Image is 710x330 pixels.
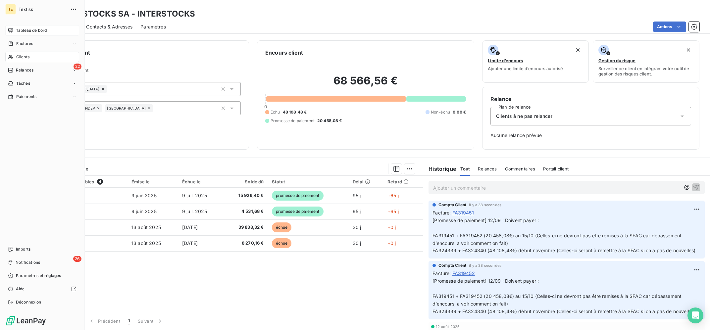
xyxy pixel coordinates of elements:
[653,22,686,32] button: Actions
[5,284,79,294] a: Aide
[227,179,264,184] div: Solde dû
[353,240,361,246] span: 30 j
[16,27,47,33] span: Tableau de bord
[387,209,399,214] span: +65 j
[490,132,691,139] span: Aucune relance prévue
[387,224,396,230] span: +0 j
[182,209,207,214] span: 9 juil. 2025
[16,94,36,100] span: Paiements
[452,209,474,216] span: FA319451
[124,314,134,328] button: 1
[272,179,345,184] div: Statut
[283,109,307,115] span: 48 108,48 €
[5,315,46,326] img: Logo LeanPay
[107,86,112,92] input: Ajouter une valeur
[74,64,81,70] span: 22
[505,166,535,171] span: Commentaires
[272,222,292,232] span: échue
[84,314,124,328] button: Précédent
[128,318,130,324] span: 1
[432,270,451,277] span: Facture :
[265,49,303,57] h6: Encours client
[131,193,157,198] span: 9 juin 2025
[496,113,552,119] span: Clients à ne pas relancer
[482,40,589,83] button: Limite d’encoursAjouter une limite d’encours autorisé
[423,165,456,173] h6: Historique
[438,262,466,268] span: Compta Client
[453,109,466,115] span: 0,00 €
[432,278,695,314] span: [Promesse de paiement] 12/09 : Doivent payer : FA319451 + FA319452 (20 458,08€) au 15/10 (Celles-...
[272,191,324,201] span: promesse de paiement
[431,109,450,115] span: Non-échu
[58,8,195,20] h3: INTERSTOCKS SA - INTERSTOCKS
[16,67,33,73] span: Relances
[488,66,563,71] span: Ajouter une limite d’encours autorisé
[16,54,29,60] span: Clients
[131,224,161,230] span: 13 août 2025
[5,4,16,15] div: TE
[40,49,241,57] h6: Informations client
[140,24,166,30] span: Paramètres
[227,240,264,247] span: 8 270,16 €
[488,58,523,63] span: Limite d’encours
[272,207,324,216] span: promesse de paiement
[182,224,198,230] span: [DATE]
[16,41,33,47] span: Factures
[460,166,470,171] span: Tout
[432,217,695,254] span: [Promesse de paiement] 12/09 : Doivent payer : FA319451 + FA319452 (20 458,08€) au 15/10 (Celles-...
[97,179,103,185] span: 4
[16,259,40,265] span: Notifications
[452,270,475,277] span: FA319452
[478,166,497,171] span: Relances
[16,286,25,292] span: Aide
[227,208,264,215] span: 4 531,68 €
[131,179,174,184] div: Émise le
[16,299,41,305] span: Déconnexion
[432,209,451,216] span: Facture :
[227,192,264,199] span: 15 926,40 €
[353,224,361,230] span: 30 j
[353,209,361,214] span: 95 j
[16,80,30,86] span: Tâches
[353,193,361,198] span: 95 j
[182,179,219,184] div: Échue le
[436,325,460,329] span: 12 août 2025
[131,209,157,214] span: 9 juin 2025
[387,240,396,246] span: +0 j
[272,238,292,248] span: échue
[271,109,280,115] span: Échu
[387,179,419,184] div: Retard
[131,240,161,246] span: 13 août 2025
[86,24,132,30] span: Contacts & Adresses
[543,166,569,171] span: Portail client
[469,203,501,207] span: il y a 38 secondes
[598,66,694,76] span: Surveiller ce client en intégrant votre outil de gestion des risques client.
[182,193,207,198] span: 9 juil. 2025
[153,105,158,111] input: Ajouter une valeur
[19,7,66,12] span: Textiss
[53,68,241,77] span: Propriétés Client
[227,224,264,231] span: 39 838,32 €
[134,314,167,328] button: Suivant
[16,273,61,279] span: Paramètres et réglages
[387,193,399,198] span: +65 j
[490,95,691,103] h6: Relance
[598,58,635,63] span: Gestion du risque
[317,118,342,124] span: 20 458,08 €
[438,202,466,208] span: Compta Client
[353,179,380,184] div: Délai
[687,307,703,323] div: Open Intercom Messenger
[271,118,315,124] span: Promesse de paiement
[264,104,267,109] span: 0
[469,263,501,267] span: il y a 38 secondes
[16,246,30,252] span: Imports
[53,179,124,185] div: Pièces comptables
[593,40,699,83] button: Gestion du risqueSurveiller ce client en intégrant votre outil de gestion des risques client.
[73,256,81,262] span: 26
[265,74,466,94] h2: 68 566,56 €
[182,240,198,246] span: [DATE]
[107,106,146,110] span: [GEOGRAPHIC_DATA]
